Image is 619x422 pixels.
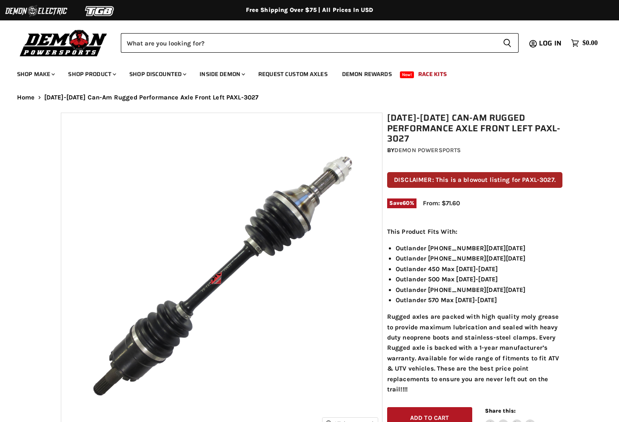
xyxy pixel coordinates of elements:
[17,94,35,101] a: Home
[121,33,496,53] input: Search
[387,227,563,237] p: This Product Fits With:
[535,40,567,47] a: Log in
[11,62,596,83] ul: Main menu
[396,285,563,295] li: Outlander [PHONE_NUMBER][DATE][DATE]
[121,33,519,53] form: Product
[387,146,563,155] div: by
[400,71,414,78] span: New!
[387,227,563,395] div: Rugged axles are packed with high quality moly grease to provide maximum lubrication and sealed w...
[252,65,334,83] a: Request Custom Axles
[423,199,460,207] span: From: $71.60
[44,94,259,101] span: [DATE]-[DATE] Can-Am Rugged Performance Axle Front Left PAXL-3027
[68,3,132,19] img: TGB Logo 2
[410,414,449,422] span: Add to cart
[17,28,110,58] img: Demon Powersports
[336,65,398,83] a: Demon Rewards
[387,198,416,208] span: Save %
[123,65,191,83] a: Shop Discounted
[496,33,519,53] button: Search
[396,295,563,305] li: Outlander 570 Max [DATE]-[DATE]
[396,264,563,274] li: Outlander 450 Max [DATE]-[DATE]
[567,37,602,49] a: $0.00
[11,65,60,83] a: Shop Make
[396,274,563,284] li: Outlander 500 Max [DATE]-[DATE]
[485,408,516,414] span: Share this:
[387,172,563,188] p: DISCLAIMER: This is a blowout listing for PAXL-3027.
[396,243,563,253] li: Outlander [PHONE_NUMBER][DATE][DATE]
[412,65,453,83] a: Race Kits
[402,200,410,206] span: 60
[387,113,563,144] h1: [DATE]-[DATE] Can-Am Rugged Performance Axle Front Left PAXL-3027
[394,147,461,154] a: Demon Powersports
[62,65,121,83] a: Shop Product
[193,65,250,83] a: Inside Demon
[396,253,563,263] li: Outlander [PHONE_NUMBER][DATE][DATE]
[4,3,68,19] img: Demon Electric Logo 2
[539,38,562,48] span: Log in
[582,39,598,47] span: $0.00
